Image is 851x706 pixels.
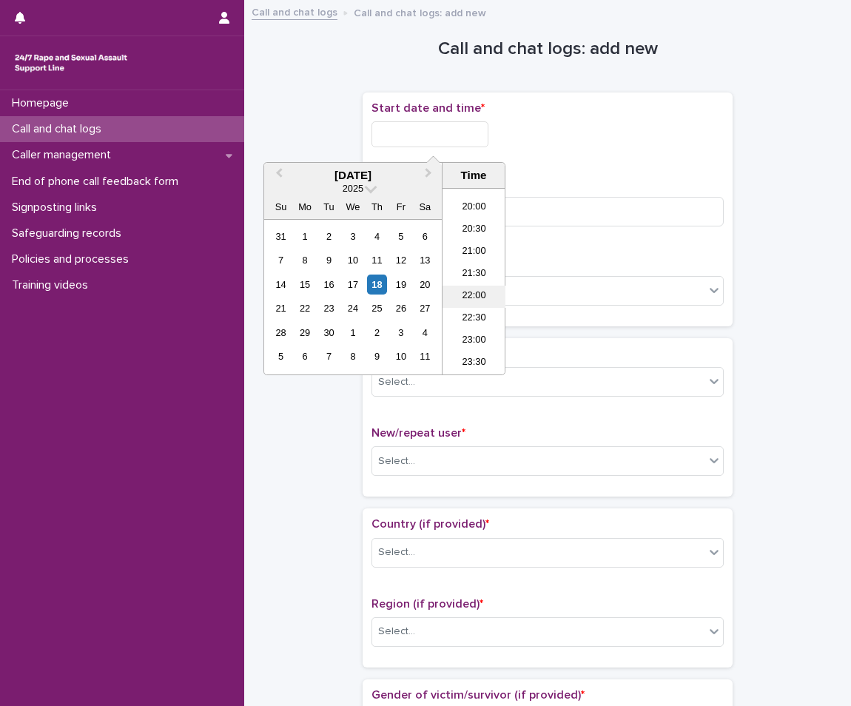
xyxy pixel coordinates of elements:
[391,250,411,270] div: Choose Friday, September 12th, 2025
[319,197,339,217] div: Tu
[6,175,190,189] p: End of phone call feedback form
[371,102,485,114] span: Start date and time
[6,96,81,110] p: Homepage
[415,197,435,217] div: Sa
[295,250,314,270] div: Choose Monday, September 8th, 2025
[415,275,435,295] div: Choose Saturday, September 20th, 2025
[264,169,442,182] div: [DATE]
[295,298,314,318] div: Choose Monday, September 22nd, 2025
[391,298,411,318] div: Choose Friday, September 26th, 2025
[367,250,387,270] div: Choose Thursday, September 11th, 2025
[391,323,411,343] div: Choose Friday, October 3rd, 2025
[391,226,411,246] div: Choose Friday, September 5th, 2025
[371,518,489,530] span: Country (if provided)
[319,275,339,295] div: Choose Tuesday, September 16th, 2025
[391,346,411,366] div: Choose Friday, October 10th, 2025
[367,197,387,217] div: Th
[295,323,314,343] div: Choose Monday, September 29th, 2025
[6,252,141,266] p: Policies and processes
[6,226,133,241] p: Safeguarding records
[378,374,415,390] div: Select...
[271,346,291,366] div: Choose Sunday, October 5th, 2025
[371,427,465,439] span: New/repeat user
[443,308,505,330] li: 22:30
[295,197,314,217] div: Mo
[371,598,483,610] span: Region (if provided)
[443,263,505,286] li: 21:30
[6,278,100,292] p: Training videos
[415,346,435,366] div: Choose Saturday, October 11th, 2025
[391,275,411,295] div: Choose Friday, September 19th, 2025
[367,298,387,318] div: Choose Thursday, September 25th, 2025
[391,197,411,217] div: Fr
[367,346,387,366] div: Choose Thursday, October 9th, 2025
[378,454,415,469] div: Select...
[319,346,339,366] div: Choose Tuesday, October 7th, 2025
[271,197,291,217] div: Su
[443,352,505,374] li: 23:30
[343,346,363,366] div: Choose Wednesday, October 8th, 2025
[6,122,113,136] p: Call and chat logs
[443,219,505,241] li: 20:30
[295,275,314,295] div: Choose Monday, September 15th, 2025
[271,250,291,270] div: Choose Sunday, September 7th, 2025
[252,3,337,20] a: Call and chat logs
[363,38,733,60] h1: Call and chat logs: add new
[343,323,363,343] div: Choose Wednesday, October 1st, 2025
[415,226,435,246] div: Choose Saturday, September 6th, 2025
[367,226,387,246] div: Choose Thursday, September 4th, 2025
[371,689,585,701] span: Gender of victim/survivor (if provided)
[271,323,291,343] div: Choose Sunday, September 28th, 2025
[443,330,505,352] li: 23:00
[343,298,363,318] div: Choose Wednesday, September 24th, 2025
[343,250,363,270] div: Choose Wednesday, September 10th, 2025
[415,298,435,318] div: Choose Saturday, September 27th, 2025
[415,323,435,343] div: Choose Saturday, October 4th, 2025
[418,164,442,188] button: Next Month
[269,224,437,369] div: month 2025-09
[271,275,291,295] div: Choose Sunday, September 14th, 2025
[378,545,415,560] div: Select...
[446,169,501,182] div: Time
[319,250,339,270] div: Choose Tuesday, September 9th, 2025
[319,298,339,318] div: Choose Tuesday, September 23rd, 2025
[271,298,291,318] div: Choose Sunday, September 21st, 2025
[271,226,291,246] div: Choose Sunday, August 31st, 2025
[295,226,314,246] div: Choose Monday, September 1st, 2025
[354,4,486,20] p: Call and chat logs: add new
[6,201,109,215] p: Signposting links
[367,275,387,295] div: Choose Thursday, September 18th, 2025
[443,286,505,308] li: 22:00
[367,323,387,343] div: Choose Thursday, October 2nd, 2025
[443,241,505,263] li: 21:00
[12,48,130,78] img: rhQMoQhaT3yELyF149Cw
[319,226,339,246] div: Choose Tuesday, September 2nd, 2025
[343,183,363,194] span: 2025
[343,197,363,217] div: We
[343,226,363,246] div: Choose Wednesday, September 3rd, 2025
[378,624,415,639] div: Select...
[343,275,363,295] div: Choose Wednesday, September 17th, 2025
[415,250,435,270] div: Choose Saturday, September 13th, 2025
[266,164,289,188] button: Previous Month
[319,323,339,343] div: Choose Tuesday, September 30th, 2025
[295,346,314,366] div: Choose Monday, October 6th, 2025
[6,148,123,162] p: Caller management
[443,197,505,219] li: 20:00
